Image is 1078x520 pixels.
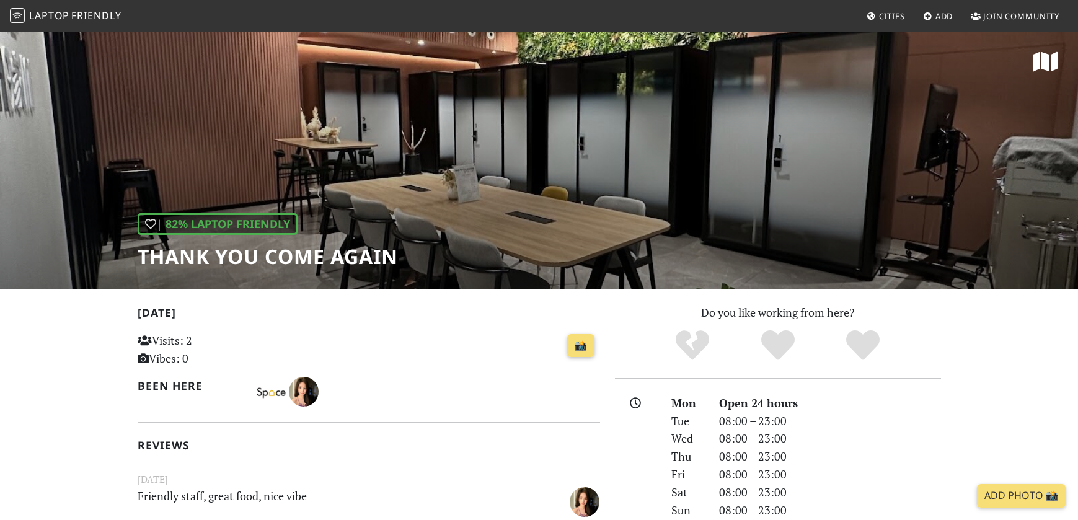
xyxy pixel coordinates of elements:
[567,334,594,358] a: 📸
[10,6,121,27] a: LaptopFriendly LaptopFriendly
[977,484,1066,508] a: Add Photo 📸
[138,439,600,452] h2: Reviews
[10,8,25,23] img: LaptopFriendly
[138,306,600,324] h2: [DATE]
[935,11,953,22] span: Add
[862,5,910,27] a: Cities
[130,472,607,487] small: [DATE]
[71,9,121,22] span: Friendly
[650,328,735,363] div: No
[712,430,948,447] div: 08:00 – 23:00
[712,412,948,430] div: 08:00 – 23:00
[712,465,948,483] div: 08:00 – 23:00
[257,377,286,407] img: 6461-amanda.jpg
[570,493,599,508] span: Eileen Lee
[664,412,711,430] div: Tue
[257,383,289,398] span: Amanda
[820,328,906,363] div: Definitely!
[664,465,711,483] div: Fri
[664,394,711,412] div: Mon
[289,383,319,398] span: Eileen Lee
[289,377,319,407] img: 6293-eileen.jpg
[712,501,948,519] div: 08:00 – 23:00
[983,11,1059,22] span: Join Community
[570,487,599,517] img: 6293-eileen.jpg
[130,487,528,515] p: Friendly staff, great food, nice vibe
[664,501,711,519] div: Sun
[138,245,398,268] h1: Thank You Come Again
[879,11,905,22] span: Cities
[138,213,298,235] div: | 82% Laptop Friendly
[712,483,948,501] div: 08:00 – 23:00
[966,5,1064,27] a: Join Community
[615,304,941,322] p: Do you like working from here?
[735,328,821,363] div: Yes
[712,394,948,412] div: Open 24 hours
[29,9,69,22] span: Laptop
[918,5,958,27] a: Add
[138,332,282,368] p: Visits: 2 Vibes: 0
[664,430,711,447] div: Wed
[664,483,711,501] div: Sat
[712,447,948,465] div: 08:00 – 23:00
[664,447,711,465] div: Thu
[138,379,242,392] h2: Been here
